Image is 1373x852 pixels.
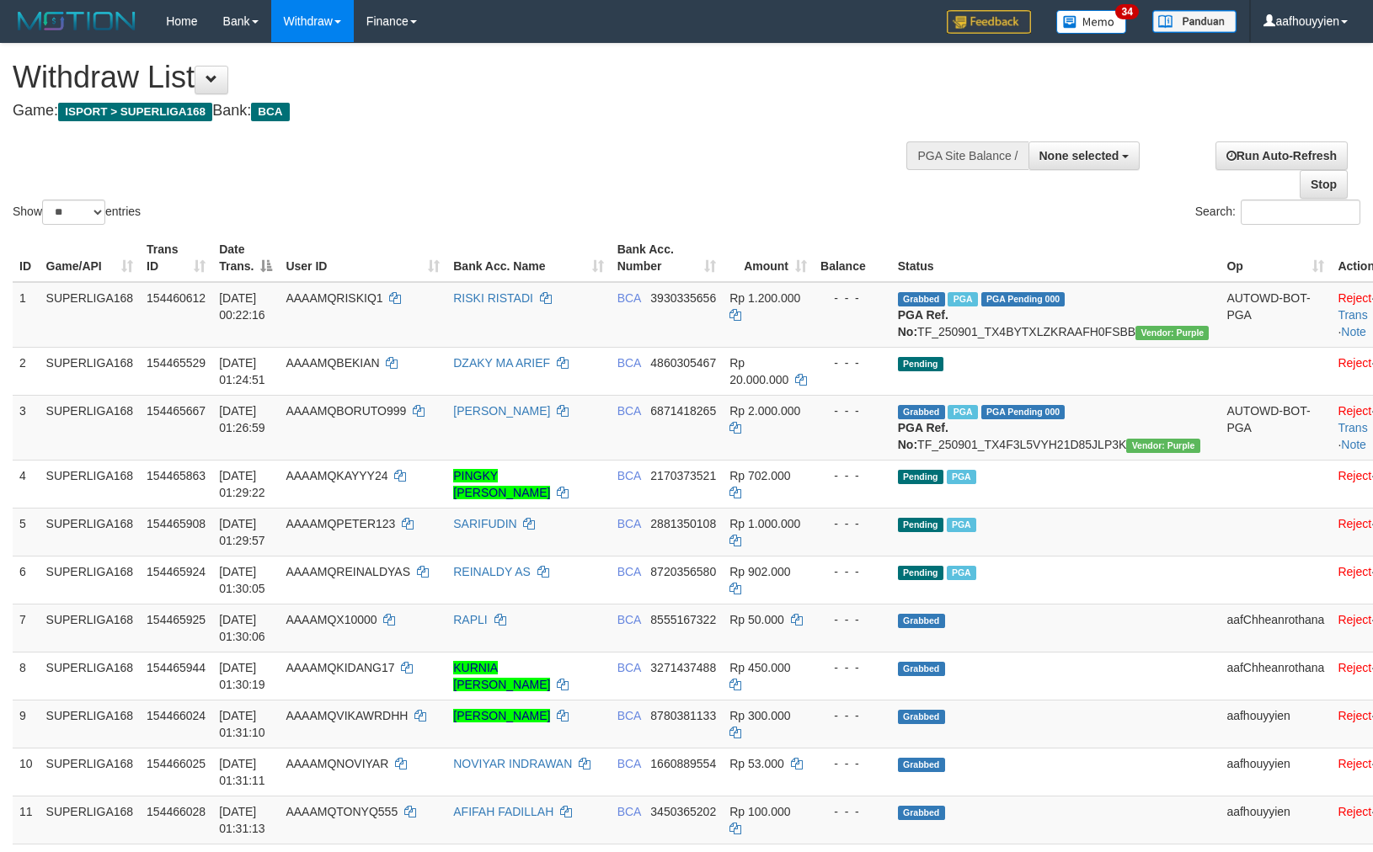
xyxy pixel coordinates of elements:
[617,709,641,722] span: BCA
[729,613,784,626] span: Rp 50.000
[147,517,206,530] span: 154465908
[13,8,141,34] img: MOTION_logo.png
[147,613,206,626] span: 154465925
[286,709,408,722] span: AAAAMQVIKAWRDHH
[617,404,641,418] span: BCA
[729,356,788,386] span: Rp 20.000.000
[219,661,265,691] span: [DATE] 01:30:19
[13,748,40,796] td: 10
[40,604,141,652] td: SUPERLIGA168
[617,469,641,482] span: BCA
[1338,356,1371,370] a: Reject
[40,748,141,796] td: SUPERLIGA168
[650,613,716,626] span: Copy 8555167322 to clipboard
[1338,757,1371,770] a: Reject
[1115,4,1138,19] span: 34
[1338,709,1371,722] a: Reject
[219,291,265,322] span: [DATE] 00:22:16
[1338,404,1371,418] a: Reject
[898,806,945,820] span: Grabbed
[147,356,206,370] span: 154465529
[40,796,141,844] td: SUPERLIGA168
[147,757,206,770] span: 154466025
[13,460,40,508] td: 4
[1338,469,1371,482] a: Reject
[13,700,40,748] td: 9
[1338,613,1371,626] a: Reject
[1220,604,1331,652] td: aafChheanrothana
[147,661,206,674] span: 154465944
[219,613,265,643] span: [DATE] 01:30:06
[723,234,814,282] th: Amount: activate to sort column ascending
[981,405,1066,419] span: PGA Pending
[729,469,790,482] span: Rp 702.000
[1338,517,1371,530] a: Reject
[650,469,716,482] span: Copy 2170373521 to clipboard
[650,709,716,722] span: Copy 8780381133 to clipboard
[40,282,141,348] td: SUPERLIGA168
[212,234,279,282] th: Date Trans.: activate to sort column descending
[948,292,977,306] span: Marked by aafnonsreyleab
[40,556,141,604] td: SUPERLIGA168
[453,291,533,305] a: RISKI RISTADI
[219,805,265,835] span: [DATE] 01:31:13
[1220,395,1331,460] td: AUTOWD-BOT-PGA
[617,291,641,305] span: BCA
[947,566,976,580] span: Marked by aafnonsreyleab
[140,234,212,282] th: Trans ID: activate to sort column ascending
[650,404,716,418] span: Copy 6871418265 to clipboard
[40,508,141,556] td: SUPERLIGA168
[286,661,394,674] span: AAAAMQKIDANG17
[13,347,40,395] td: 2
[1220,282,1331,348] td: AUTOWD-BOT-PGA
[820,563,884,580] div: - - -
[814,234,891,282] th: Balance
[453,805,553,818] a: AFIFAH FADILLAH
[286,565,410,578] span: AAAAMQREINALDYAS
[219,404,265,434] span: [DATE] 01:26:59
[617,661,641,674] span: BCA
[729,757,784,770] span: Rp 53.000
[286,613,377,626] span: AAAAMQX10000
[219,356,265,386] span: [DATE] 01:24:51
[948,405,977,419] span: Marked by aafnonsreyleab
[729,709,790,722] span: Rp 300.000
[286,757,388,770] span: AAAAMQNOVIYAR
[820,515,884,532] div: - - -
[1220,652,1331,700] td: aafChheanrothana
[13,282,40,348] td: 1
[650,757,716,770] span: Copy 1660889554 to clipboard
[13,604,40,652] td: 7
[1195,200,1360,225] label: Search:
[820,402,884,419] div: - - -
[286,356,379,370] span: AAAAMQBEKIAN
[286,404,406,418] span: AAAAMQBORUTO999
[40,395,141,460] td: SUPERLIGA168
[58,103,212,121] span: ISPORT > SUPERLIGA168
[1341,325,1366,338] a: Note
[1126,439,1199,453] span: Vendor URL: https://trx4.1velocity.biz
[617,613,641,626] span: BCA
[40,700,141,748] td: SUPERLIGA168
[898,614,945,628] span: Grabbed
[617,805,641,818] span: BCA
[729,565,790,578] span: Rp 902.000
[279,234,446,282] th: User ID: activate to sort column ascending
[1028,141,1141,170] button: None selected
[820,803,884,820] div: - - -
[13,395,40,460] td: 3
[898,421,948,451] b: PGA Ref. No:
[453,709,550,722] a: [PERSON_NAME]
[947,470,976,484] span: Marked by aafnonsreyleab
[286,517,395,530] span: AAAAMQPETER123
[1241,200,1360,225] input: Search:
[820,659,884,676] div: - - -
[898,518,943,532] span: Pending
[13,61,899,94] h1: Withdraw List
[42,200,105,225] select: Showentries
[981,292,1066,306] span: PGA Pending
[40,347,141,395] td: SUPERLIGA168
[617,565,641,578] span: BCA
[453,356,550,370] a: DZAKY MA ARIEF
[898,308,948,338] b: PGA Ref. No:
